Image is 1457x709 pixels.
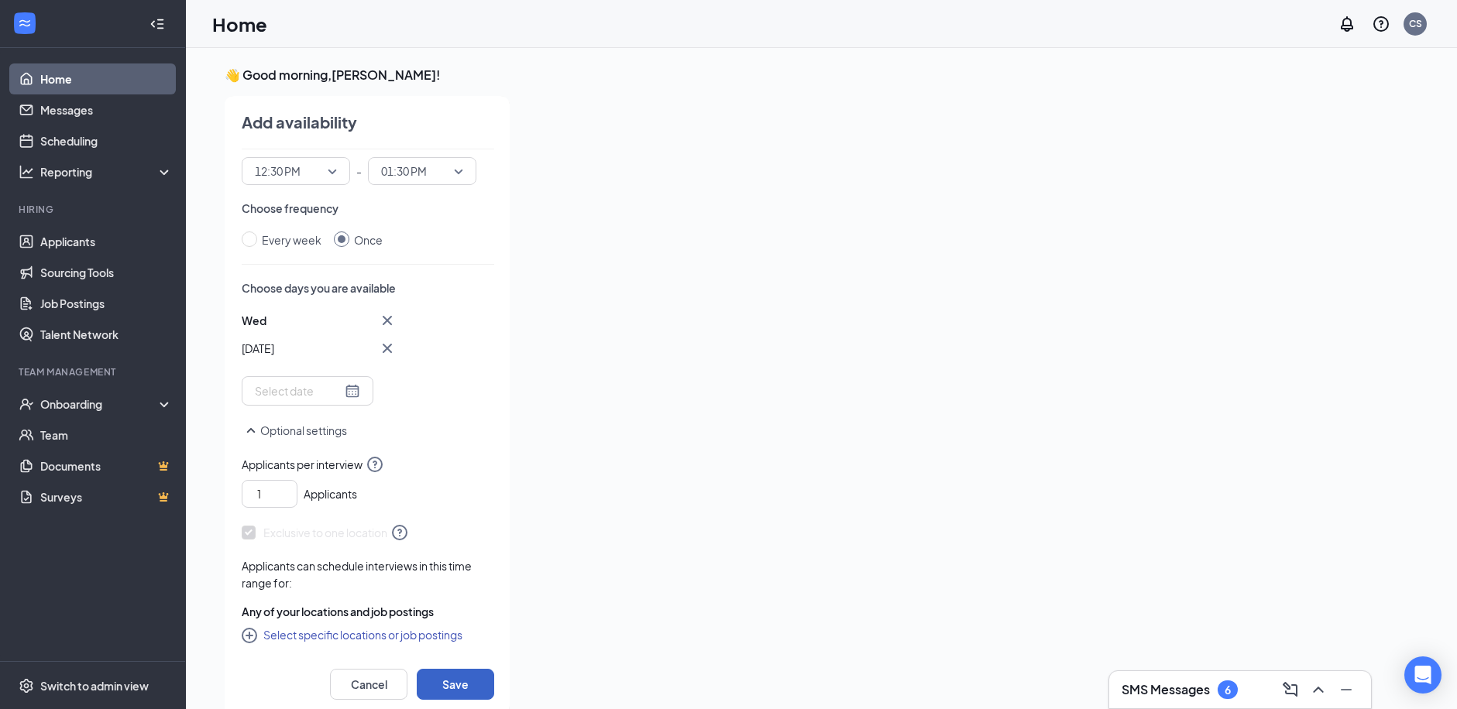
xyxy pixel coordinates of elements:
a: Team [40,420,173,450]
div: Applicants [242,474,494,508]
svg: CirclePlus [242,628,260,646]
svg: Cross [378,339,397,358]
h3: 👋 Good morning, [PERSON_NAME] ! [225,67,1390,84]
div: Open Intercom Messenger [1404,656,1442,694]
span: 01:30 PM [381,159,427,183]
a: Job Postings [40,288,173,319]
svg: Analysis [19,164,34,180]
a: Talent Network [40,319,173,350]
div: Onboarding [40,396,160,412]
svg: UserCheck [19,396,34,412]
div: Reporting [40,164,174,180]
svg: Settings [19,678,34,694]
input: Select date [255,382,342,399]
button: CirclePlusSelect specific locations or job postings [242,625,462,644]
div: CS [1409,17,1422,30]
p: Choose frequency [242,200,494,216]
span: [DATE] [242,341,274,356]
svg: Notifications [1338,15,1356,33]
a: DocumentsCrown [40,450,173,481]
svg: QuestionInfo [1372,15,1390,33]
svg: Cross [378,311,397,330]
div: 6 [1225,683,1231,697]
span: Any of your locations and job postings [242,604,434,619]
button: Save [417,669,494,700]
svg: SmallChevronUp [242,421,260,440]
div: Team Management [19,365,170,378]
a: Messages [40,94,173,125]
a: Applicants [40,226,173,257]
div: Hiring [19,203,170,216]
svg: Collapse [149,16,165,32]
svg: ChevronUp [1309,680,1328,699]
h4: Add availability [242,111,357,133]
a: SurveysCrown [40,481,173,512]
button: ComposeMessage [1278,677,1303,702]
svg: WorkstreamLogo [17,15,33,31]
h1: Home [212,11,267,37]
a: Home [40,63,173,94]
h3: SMS Messages [1122,681,1210,698]
span: Applicants per interview [242,455,494,474]
a: Sourcing Tools [40,257,173,288]
p: Wed [242,313,266,328]
button: Cancel [330,669,407,700]
span: Exclusive to one location [242,523,409,542]
a: Scheduling [40,125,173,156]
span: Applicants can schedule interviews in this time range for: [242,559,472,590]
button: ChevronUp [1306,677,1331,702]
div: Every week [262,231,321,248]
div: Switch to admin view [40,678,149,694]
svg: QuestionInfo [390,523,409,542]
svg: ComposeMessage [1281,680,1300,699]
button: Minimize [1334,677,1359,702]
p: - [356,157,362,185]
span: 12:30 PM [255,159,301,183]
div: Once [354,231,383,248]
svg: Minimize [1337,680,1356,699]
svg: QuestionInfo [366,455,384,474]
p: Choose days you are available [242,280,494,296]
button: SmallChevronUpOptional settings [242,421,347,440]
input: 1 [249,482,297,505]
